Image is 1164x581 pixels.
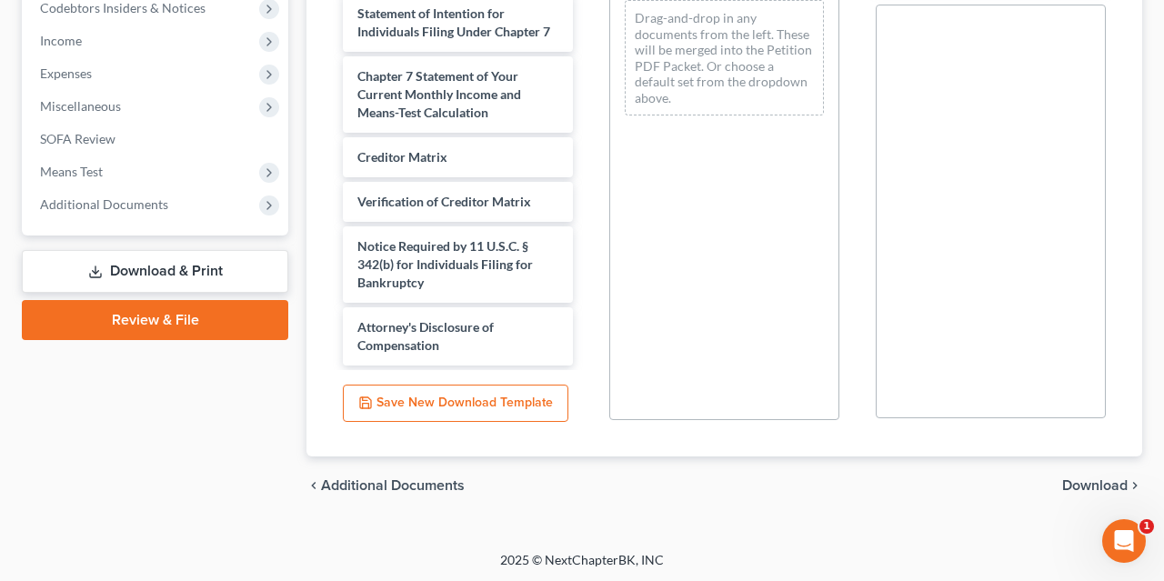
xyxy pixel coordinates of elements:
span: Expenses [40,65,92,81]
button: Save New Download Template [343,385,568,423]
a: Review & File [22,300,288,340]
i: chevron_left [306,478,321,493]
span: Download [1062,478,1128,493]
span: Additional Documents [40,196,168,212]
span: Means Test [40,164,103,179]
a: SOFA Review [25,123,288,155]
a: chevron_left Additional Documents [306,478,465,493]
span: Creditor Matrix [357,149,447,165]
span: Statement of Intention for Individuals Filing Under Chapter 7 [357,5,550,39]
span: 1 [1139,519,1154,534]
span: Income [40,33,82,48]
span: Notice Required by 11 U.S.C. § 342(b) for Individuals Filing for Bankruptcy [357,238,533,290]
iframe: Intercom live chat [1102,519,1146,563]
span: Attorney's Disclosure of Compensation [357,319,494,353]
button: Download chevron_right [1062,478,1142,493]
a: Download & Print [22,250,288,293]
i: chevron_right [1128,478,1142,493]
span: SOFA Review [40,131,115,146]
span: Additional Documents [321,478,465,493]
span: Verification of Creditor Matrix [357,194,531,209]
span: Chapter 7 Statement of Your Current Monthly Income and Means-Test Calculation [357,68,521,120]
span: Miscellaneous [40,98,121,114]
